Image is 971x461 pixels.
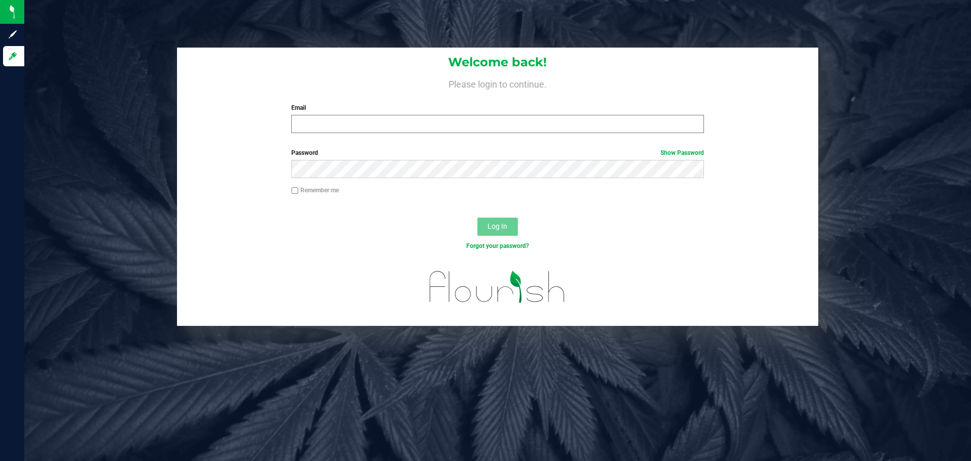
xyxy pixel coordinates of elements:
[466,242,529,249] a: Forgot your password?
[488,222,507,230] span: Log In
[660,149,704,156] a: Show Password
[417,261,578,313] img: flourish_logo.svg
[177,77,818,89] h4: Please login to continue.
[291,186,339,195] label: Remember me
[291,187,298,194] input: Remember me
[291,103,703,112] label: Email
[8,29,18,39] inline-svg: Sign up
[177,56,818,69] h1: Welcome back!
[477,218,518,236] button: Log In
[8,51,18,61] inline-svg: Log in
[291,149,318,156] span: Password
